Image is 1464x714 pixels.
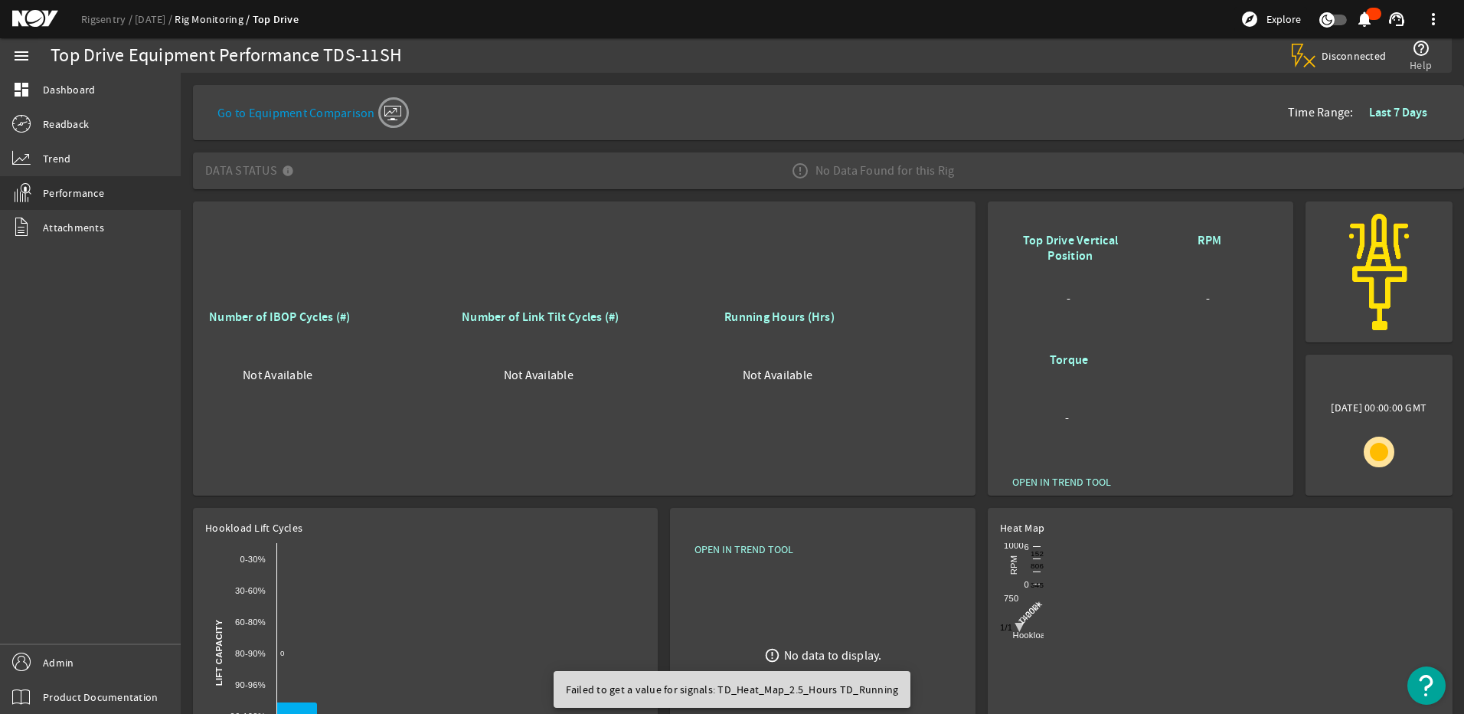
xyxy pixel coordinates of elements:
span: Help [1410,57,1432,73]
img: rigsentry-icon-topdrive.png [1318,214,1440,330]
span: - [1206,291,1210,306]
span: Readback [43,116,89,132]
a: Rigsentry [81,12,135,26]
span: [DATE] 00:00:00 GMT [1331,400,1426,421]
button: more_vert [1415,1,1452,38]
div: No data to display. [784,647,882,663]
mat-icon: menu [12,47,31,65]
div: No Data Found for this Rig [779,149,967,192]
a: Rig Monitoring [175,12,252,26]
text: Hookload (kg) [1013,630,1069,640]
span: - [1065,411,1069,426]
b: RPM [1198,232,1221,248]
span: Not Available [243,368,312,383]
text: 1/1 [1000,623,1012,632]
div: Top Drive Equipment Performance TDS-11SH [51,48,402,64]
button: Last 7 Days [1357,99,1439,126]
span: Attachments [43,220,104,235]
mat-icon: error_outline [764,647,780,663]
span: Product Documentation [43,689,158,705]
text: 0-30% [240,555,266,564]
div: Time Range: [1288,99,1452,126]
text: 1400k+ [1016,599,1044,627]
button: Open Resource Center [1407,667,1446,705]
span: Not Available [504,368,574,383]
mat-icon: explore [1240,10,1259,28]
text: 750 [1004,594,1018,603]
text: 1000 [1004,541,1024,550]
text: Lift Capacity [214,620,224,686]
text: 30-60% [235,586,266,595]
b: Running Hours (Hrs) [724,309,835,325]
span: Explore [1266,11,1301,27]
span: Admin [43,655,74,670]
text: 0 [280,649,285,657]
b: Number of Link Tilt Cycles (#) [462,309,619,325]
mat-icon: support_agent [1387,10,1406,28]
button: Explore [1234,7,1307,31]
b: Number of IBOP Cycles (#) [209,309,350,325]
text: 345 h [1031,581,1051,589]
span: - [1067,291,1070,306]
text: 806 h [1031,562,1051,570]
span: Trend [43,151,70,166]
text: 90-96% [235,680,266,689]
text: 6 [1024,542,1029,552]
span: Performance [43,185,104,201]
a: [DATE] [135,12,175,26]
b: Last 7 Days [1369,104,1427,120]
mat-icon: help_outline [1412,39,1430,57]
mat-panel-title: Data Status [205,149,300,192]
mat-icon: dashboard [12,80,31,99]
b: Top Drive Vertical Position [1023,232,1119,264]
span: Not Available [743,368,812,383]
text: 80-90% [235,649,266,658]
button: OPEN IN TREND TOOL [1000,468,1123,496]
text: 152 h [1031,549,1051,558]
span: OPEN IN TREND TOOL [1012,474,1111,490]
mat-expansion-panel-header: Data StatusNo Data Found for this Rig [193,152,1464,189]
span: Dashboard [43,82,95,97]
span: Heat Map [1000,521,1044,535]
div: Failed to get a value for signals: TD_Heat_Map_2.5_Hours TD_Running [554,671,905,708]
text: 60-80% [235,617,266,627]
span: OPEN IN TREND TOOL [694,542,793,557]
text: 0 [1024,580,1029,589]
a: Go to Equipment Comparison [217,94,406,125]
b: Torque [1050,352,1089,368]
span: Disconnected [1322,49,1387,63]
text: RPM [1009,555,1018,575]
button: OPEN IN TREND TOOL [682,535,806,563]
mat-icon: notifications [1355,10,1374,28]
a: Top Drive [253,12,299,27]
